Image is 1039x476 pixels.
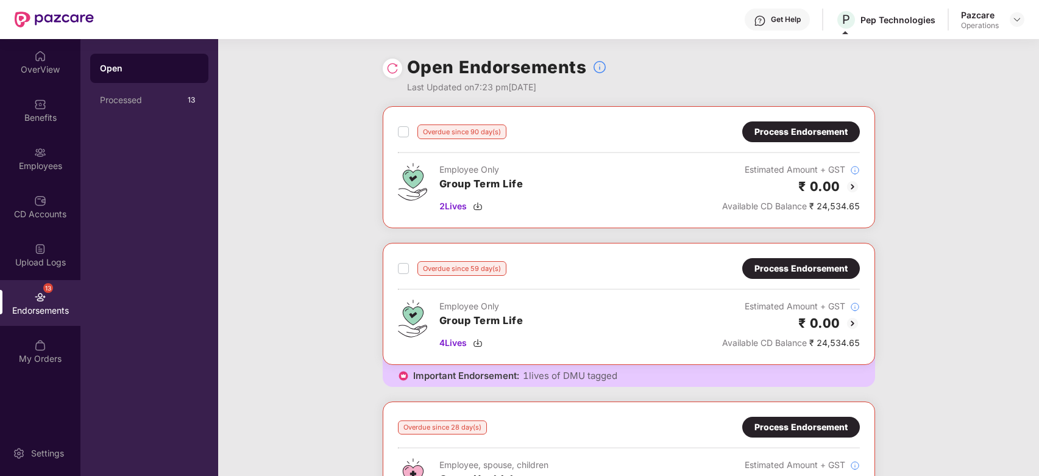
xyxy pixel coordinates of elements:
[407,54,587,81] h1: Open Endorsements
[798,313,840,333] h2: ₹ 0.00
[407,81,608,94] div: Last Updated on 7:23 pm[DATE]
[961,21,999,31] div: Operations
[860,14,935,26] div: Pep Technologies
[1012,15,1022,24] img: svg+xml;base64,PHN2ZyBpZD0iRHJvcGRvd24tMzJ4MzIiIHhtbG5zPSJodHRwOi8vd3d3LnczLm9yZy8yMDAwL3N2ZyIgd2...
[417,261,506,276] div: Overdue since 59 day(s)
[473,338,483,348] img: svg+xml;base64,PHN2ZyBpZD0iRG93bmxvYWQtMzJ4MzIiIHhtbG5zPSJodHRwOi8vd3d3LnczLm9yZy8yMDAwL3N2ZyIgd2...
[845,179,860,194] img: svg+xml;base64,PHN2ZyBpZD0iQmFjay0yMHgyMCIgeG1sbnM9Imh0dHA6Ly93d3cudzMub3JnLzIwMDAvc3ZnIiB3aWR0aD...
[722,163,860,176] div: Estimated Amount + GST
[100,95,184,105] div: Processed
[850,461,860,471] img: svg+xml;base64,PHN2ZyBpZD0iSW5mb18tXzMyeDMyIiBkYXRhLW5hbWU9IkluZm8gLSAzMngzMiIgeG1sbnM9Imh0dHA6Ly...
[100,62,199,74] div: Open
[34,195,46,207] img: svg+xml;base64,PHN2ZyBpZD0iQ0RfQWNjb3VudHMiIGRhdGEtbmFtZT0iQ0QgQWNjb3VudHMiIHhtbG5zPSJodHRwOi8vd3...
[397,370,410,382] img: icon
[413,370,519,382] span: Important Endorsement:
[439,200,467,213] span: 2 Lives
[439,300,523,313] div: Employee Only
[798,176,840,197] h2: ₹ 0.00
[184,93,199,107] div: 13
[27,447,68,460] div: Settings
[398,300,427,337] img: svg+xml;base64,PHN2ZyB4bWxucz0iaHR0cDovL3d3dy53My5vcmcvMjAwMC9zdmciIHdpZHRoPSI0Ny43MTQiIGhlaWdodD...
[722,337,807,348] span: Available CD Balance
[850,165,860,175] img: svg+xml;base64,PHN2ZyBpZD0iSW5mb18tXzMyeDMyIiBkYXRhLW5hbWU9IkluZm8gLSAzMngzMiIgeG1sbnM9Imh0dHA6Ly...
[722,200,860,213] div: ₹ 24,534.65
[722,201,807,211] span: Available CD Balance
[34,339,46,352] img: svg+xml;base64,PHN2ZyBpZD0iTXlfT3JkZXJzIiBkYXRhLW5hbWU9Ik15IE9yZGVycyIgeG1sbnM9Imh0dHA6Ly93d3cudz...
[13,447,25,460] img: svg+xml;base64,PHN2ZyBpZD0iU2V0dGluZy0yMHgyMCIgeG1sbnM9Imh0dHA6Ly93d3cudzMub3JnLzIwMDAvc3ZnIiB3aW...
[845,316,860,331] img: svg+xml;base64,PHN2ZyBpZD0iQmFjay0yMHgyMCIgeG1sbnM9Imh0dHA6Ly93d3cudzMub3JnLzIwMDAvc3ZnIiB3aWR0aD...
[34,146,46,159] img: svg+xml;base64,PHN2ZyBpZD0iRW1wbG95ZWVzIiB4bWxucz0iaHR0cDovL3d3dy53My5vcmcvMjAwMC9zdmciIHdpZHRoPS...
[754,125,848,139] div: Process Endorsement
[439,458,562,472] div: Employee, spouse, children
[34,98,46,110] img: svg+xml;base64,PHN2ZyBpZD0iQmVuZWZpdHMiIHhtbG5zPSJodHRwOi8vd3d3LnczLm9yZy8yMDAwL3N2ZyIgd2lkdGg9Ij...
[754,262,848,275] div: Process Endorsement
[850,302,860,312] img: svg+xml;base64,PHN2ZyBpZD0iSW5mb18tXzMyeDMyIiBkYXRhLW5hbWU9IkluZm8gLSAzMngzMiIgeG1sbnM9Imh0dHA6Ly...
[34,50,46,62] img: svg+xml;base64,PHN2ZyBpZD0iSG9tZSIgeG1sbnM9Imh0dHA6Ly93d3cudzMub3JnLzIwMDAvc3ZnIiB3aWR0aD0iMjAiIG...
[439,163,523,176] div: Employee Only
[34,243,46,255] img: svg+xml;base64,PHN2ZyBpZD0iVXBsb2FkX0xvZ3MiIGRhdGEtbmFtZT0iVXBsb2FkIExvZ3MiIHhtbG5zPSJodHRwOi8vd3...
[722,300,860,313] div: Estimated Amount + GST
[473,201,483,211] img: svg+xml;base64,PHN2ZyBpZD0iRG93bmxvYWQtMzJ4MzIiIHhtbG5zPSJodHRwOi8vd3d3LnczLm9yZy8yMDAwL3N2ZyIgd2...
[754,15,766,27] img: svg+xml;base64,PHN2ZyBpZD0iSGVscC0zMngzMiIgeG1sbnM9Imh0dHA6Ly93d3cudzMub3JnLzIwMDAvc3ZnIiB3aWR0aD...
[417,124,506,139] div: Overdue since 90 day(s)
[386,62,399,74] img: svg+xml;base64,PHN2ZyBpZD0iUmVsb2FkLTMyeDMyIiB4bWxucz0iaHR0cDovL3d3dy53My5vcmcvMjAwMC9zdmciIHdpZH...
[439,313,523,329] h3: Group Term Life
[439,176,523,192] h3: Group Term Life
[43,283,53,293] div: 13
[722,458,860,472] div: Estimated Amount + GST
[771,15,801,24] div: Get Help
[842,12,850,27] span: P
[754,420,848,434] div: Process Endorsement
[523,370,617,382] span: 1 lives of DMU tagged
[15,12,94,27] img: New Pazcare Logo
[439,336,467,350] span: 4 Lives
[722,336,860,350] div: ₹ 24,534.65
[398,420,487,435] div: Overdue since 28 day(s)
[34,291,46,303] img: svg+xml;base64,PHN2ZyBpZD0iRW5kb3JzZW1lbnRzIiB4bWxucz0iaHR0cDovL3d3dy53My5vcmcvMjAwMC9zdmciIHdpZH...
[592,60,607,74] img: svg+xml;base64,PHN2ZyBpZD0iSW5mb18tXzMyeDMyIiBkYXRhLW5hbWU9IkluZm8gLSAzMngzMiIgeG1sbnM9Imh0dHA6Ly...
[961,9,999,21] div: Pazcare
[398,163,427,201] img: svg+xml;base64,PHN2ZyB4bWxucz0iaHR0cDovL3d3dy53My5vcmcvMjAwMC9zdmciIHdpZHRoPSI0Ny43MTQiIGhlaWdodD...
